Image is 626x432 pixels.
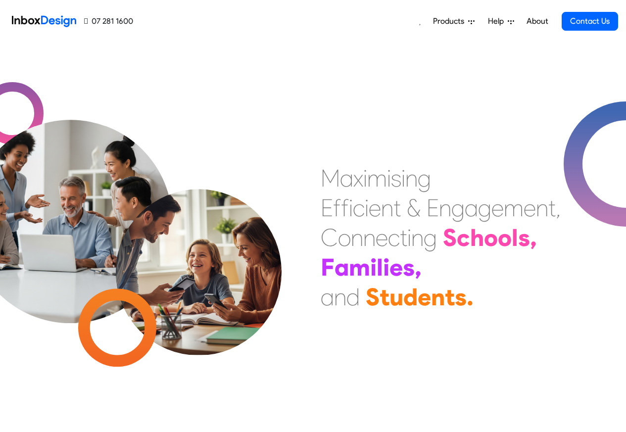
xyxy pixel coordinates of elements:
div: i [370,252,377,282]
div: m [367,163,387,193]
div: e [418,282,431,312]
span: Help [488,15,508,27]
div: , [556,193,561,223]
div: i [349,193,353,223]
div: i [383,252,389,282]
div: n [405,163,418,193]
a: 07 281 1600 [84,15,133,27]
a: Help [484,11,518,31]
span: Products [433,15,468,27]
a: Contact Us [562,12,618,31]
div: E [427,193,439,223]
div: n [351,223,363,252]
div: Maximising Efficient & Engagement, Connecting Schools, Families, and Students. [321,163,561,312]
div: a [321,282,334,312]
img: parents_with_child.png [95,148,302,355]
div: l [512,223,518,252]
div: e [376,223,388,252]
div: c [388,223,400,252]
div: n [536,193,548,223]
div: i [365,193,369,223]
div: F [321,252,335,282]
div: u [389,282,403,312]
div: f [333,193,341,223]
div: t [380,282,389,312]
div: n [363,223,376,252]
div: d [346,282,360,312]
div: g [418,163,431,193]
a: About [524,11,551,31]
div: s [518,223,530,252]
div: s [391,163,401,193]
div: g [424,223,437,252]
div: e [524,193,536,223]
a: Products [429,11,479,31]
div: n [334,282,346,312]
div: n [381,193,393,223]
div: d [403,282,418,312]
div: S [443,223,457,252]
div: t [445,282,455,312]
div: h [470,223,484,252]
div: a [465,193,478,223]
div: o [338,223,351,252]
div: i [363,163,367,193]
div: g [478,193,491,223]
div: n [431,282,445,312]
div: M [321,163,340,193]
div: . [467,282,474,312]
div: i [407,223,411,252]
div: S [366,282,380,312]
div: i [401,163,405,193]
div: t [393,193,401,223]
div: , [530,223,537,252]
div: s [403,252,415,282]
div: m [349,252,370,282]
div: a [340,163,353,193]
div: t [548,193,556,223]
div: t [400,223,407,252]
div: l [377,252,383,282]
div: g [451,193,465,223]
div: c [457,223,470,252]
div: C [321,223,338,252]
div: n [439,193,451,223]
div: e [369,193,381,223]
div: m [504,193,524,223]
div: o [484,223,498,252]
div: , [415,252,422,282]
div: n [411,223,424,252]
div: & [407,193,421,223]
div: e [389,252,403,282]
div: c [353,193,365,223]
div: a [335,252,349,282]
div: s [455,282,467,312]
div: e [491,193,504,223]
div: o [498,223,512,252]
div: f [341,193,349,223]
div: i [387,163,391,193]
div: x [353,163,363,193]
div: E [321,193,333,223]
